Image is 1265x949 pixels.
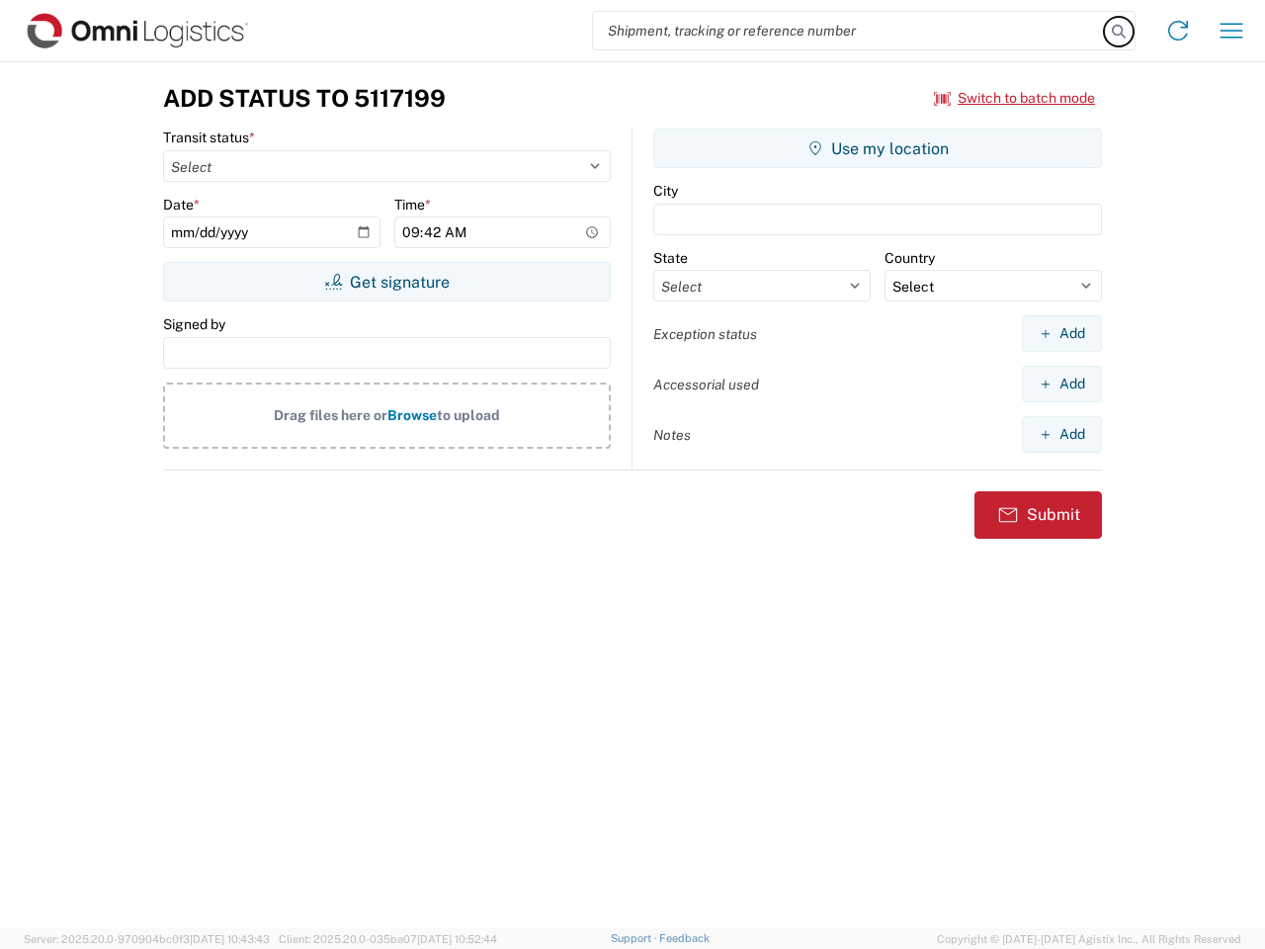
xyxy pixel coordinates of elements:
[190,933,270,945] span: [DATE] 10:43:43
[1022,416,1102,453] button: Add
[163,262,611,302] button: Get signature
[24,933,270,945] span: Server: 2025.20.0-970904bc0f3
[611,932,660,944] a: Support
[1022,366,1102,402] button: Add
[437,407,500,423] span: to upload
[274,407,387,423] span: Drag files here or
[163,315,225,333] label: Signed by
[163,196,200,214] label: Date
[279,933,497,945] span: Client: 2025.20.0-035ba07
[653,129,1102,168] button: Use my location
[974,491,1102,539] button: Submit
[394,196,431,214] label: Time
[653,376,759,393] label: Accessorial used
[653,249,688,267] label: State
[885,249,935,267] label: Country
[937,930,1241,948] span: Copyright © [DATE]-[DATE] Agistix Inc., All Rights Reserved
[163,129,255,146] label: Transit status
[934,82,1095,115] button: Switch to batch mode
[659,932,710,944] a: Feedback
[1022,315,1102,352] button: Add
[653,426,691,444] label: Notes
[653,182,678,200] label: City
[653,325,757,343] label: Exception status
[417,933,497,945] span: [DATE] 10:52:44
[593,12,1105,49] input: Shipment, tracking or reference number
[387,407,437,423] span: Browse
[163,84,446,113] h3: Add Status to 5117199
